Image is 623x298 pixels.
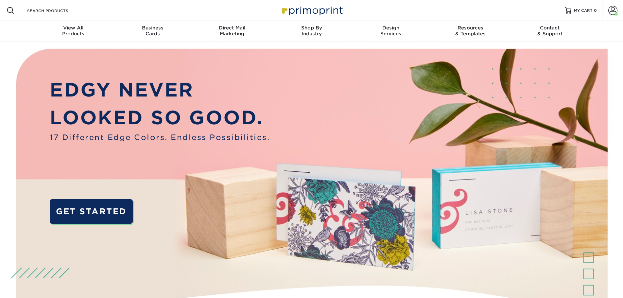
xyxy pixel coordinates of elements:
div: Products [34,25,113,37]
span: Business [113,25,192,31]
a: BusinessCards [113,21,192,42]
div: & Templates [431,25,510,37]
span: Resources [431,25,510,31]
input: SEARCH PRODUCTS..... [26,7,90,14]
a: Direct MailMarketing [192,21,272,42]
a: DesignServices [351,21,431,42]
span: View All [34,25,113,31]
a: Resources& Templates [431,21,510,42]
span: MY CART [574,8,593,13]
a: Shop ByIndustry [272,21,351,42]
div: Services [351,25,431,37]
span: 17 Different Edge Colors. Endless Possibilities. [50,132,270,143]
span: Contact [510,25,590,31]
div: & Support [510,25,590,37]
span: 0 [594,8,597,13]
p: LOOKED SO GOOD. [50,104,270,132]
a: GET STARTED [50,199,132,224]
span: Design [351,25,431,31]
div: Marketing [192,25,272,37]
div: Industry [272,25,351,37]
a: Contact& Support [510,21,590,42]
a: View AllProducts [34,21,113,42]
p: EDGY NEVER [50,76,270,104]
div: Cards [113,25,192,37]
span: Shop By [272,25,351,31]
span: Direct Mail [192,25,272,31]
img: Primoprint [279,3,344,17]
